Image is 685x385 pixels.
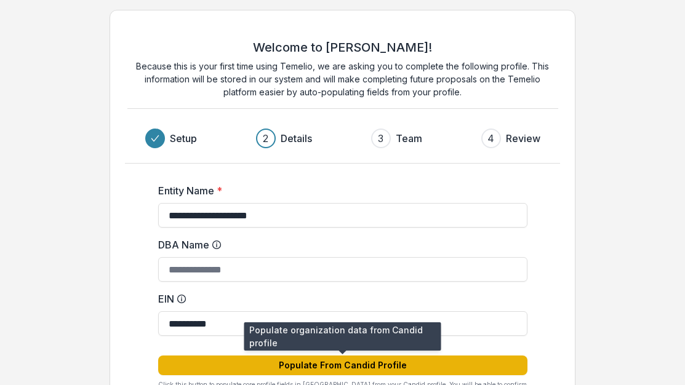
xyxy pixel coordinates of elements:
[170,131,197,146] h3: Setup
[145,129,540,148] div: Progress
[127,60,558,98] p: Because this is your first time using Temelio, we are asking you to complete the following profil...
[506,131,540,146] h3: Review
[378,131,383,146] div: 3
[158,237,520,252] label: DBA Name
[158,355,527,375] button: Populate From Candid Profile
[263,131,268,146] div: 2
[253,40,432,55] h2: Welcome to [PERSON_NAME]!
[396,131,422,146] h3: Team
[487,131,494,146] div: 4
[158,183,520,198] label: Entity Name
[281,131,312,146] h3: Details
[158,292,520,306] label: EIN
